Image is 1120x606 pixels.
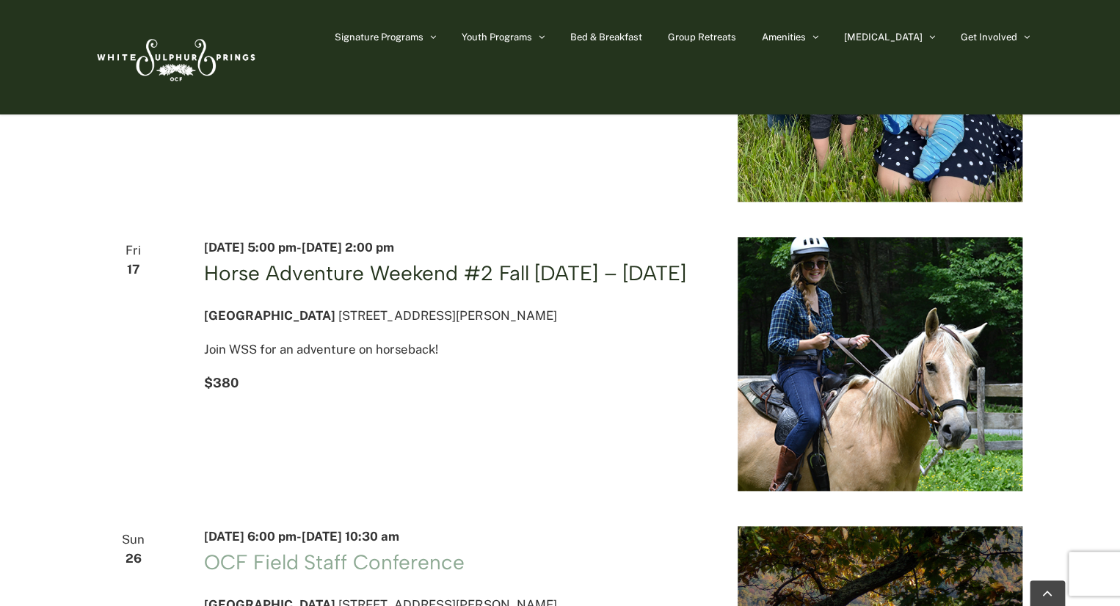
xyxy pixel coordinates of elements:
span: Sun [98,529,169,550]
span: Bed & Breakfast [570,32,642,42]
time: - [204,240,394,255]
span: Group Retreats [668,32,736,42]
span: [DATE] 5:00 pm [204,240,297,255]
span: [DATE] 2:00 pm [302,240,394,255]
span: 26 [98,548,169,569]
span: [STREET_ADDRESS][PERSON_NAME] [338,308,556,323]
span: [DATE] 10:30 am [302,529,399,544]
span: [GEOGRAPHIC_DATA] [204,308,335,323]
span: Fri [98,240,169,261]
time: - [204,529,399,544]
span: Youth Programs [462,32,532,42]
img: horse2 [738,237,1022,491]
a: Horse Adventure Weekend #2 Fall [DATE] – [DATE] [204,260,686,285]
span: Signature Programs [335,32,423,42]
p: Join WSS for an adventure on horseback! [204,339,702,360]
span: Amenities [762,32,806,42]
img: White Sulphur Springs Logo [90,23,259,92]
span: [MEDICAL_DATA] [844,32,923,42]
span: [DATE] 6:00 pm [204,529,297,544]
a: OCF Field Staff Conference [204,550,464,574]
span: Get Involved [961,32,1017,42]
span: 17 [98,259,169,280]
span: $380 [204,375,239,390]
